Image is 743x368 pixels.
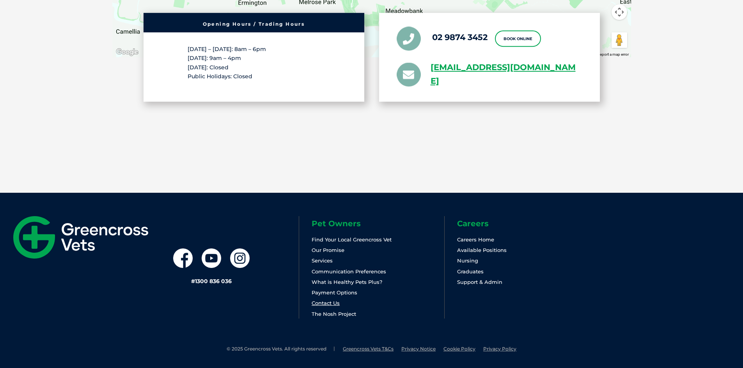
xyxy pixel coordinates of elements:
a: The Nosh Project [312,311,356,317]
h6: Careers [457,220,590,227]
a: Careers Home [457,236,494,243]
a: Our Promise [312,247,344,253]
a: What is Healthy Pets Plus? [312,279,382,285]
h6: Opening Hours / Trading Hours [147,22,360,26]
a: Privacy Policy [483,346,516,352]
a: 02 9874 3452 [432,32,488,42]
a: Greencross Vets T&Cs [343,346,394,352]
a: Services [312,257,333,264]
p: [DATE] – [DATE]: 8am – 6pm [DATE]: 9am – 4pm [DATE]: Closed Public Holidays: Closed [188,45,320,81]
a: Cookie Policy [443,346,475,352]
a: Available Positions [457,247,507,253]
a: Find Your Local Greencross Vet [312,236,392,243]
li: © 2025 Greencross Vets. All rights reserved [227,346,335,352]
a: Payment Options [312,289,357,296]
a: Contact Us [312,300,340,306]
button: Map camera controls [612,4,627,20]
a: Communication Preferences [312,268,386,275]
h6: Pet Owners [312,220,444,227]
a: Graduates [457,268,484,275]
a: Book Online [495,30,541,47]
a: Privacy Notice [401,346,436,352]
span: # [191,278,195,285]
a: [EMAIL_ADDRESS][DOMAIN_NAME] [431,61,582,88]
a: Support & Admin [457,279,502,285]
a: #1300 836 036 [191,278,232,285]
a: Nursing [457,257,478,264]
